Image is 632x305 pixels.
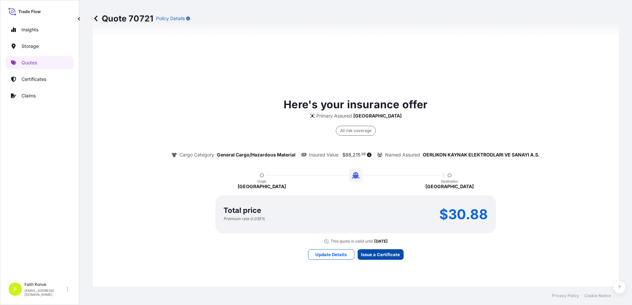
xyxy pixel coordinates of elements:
p: Insights [21,26,38,33]
p: Named Assured [385,152,420,158]
p: Cargo Category [179,152,214,158]
a: Quotes [6,56,74,69]
p: Primary Assured [316,113,352,119]
p: Storage [21,43,39,50]
p: $30.88 [439,209,488,220]
p: Policy Details [156,15,185,22]
p: Destination [441,179,458,183]
span: , [351,152,353,157]
span: . [361,153,362,155]
p: Quote 70721 [93,13,153,24]
p: Origin [257,179,266,183]
p: [DATE] [374,239,388,244]
a: Cookie Notice [584,293,611,298]
p: Premium rate 0.035 % [223,216,265,221]
p: OERLIKON KAYNAK ELEKTRODLARI VE SANAYI A.S. [423,152,540,158]
p: [GEOGRAPHIC_DATA] [353,113,402,119]
span: F [14,286,17,292]
a: Claims [6,89,74,102]
p: [GEOGRAPHIC_DATA] [425,183,474,190]
p: Certificates [21,76,46,83]
p: Update Details [315,251,347,258]
button: Issue a Certificate [358,249,404,260]
div: All risk coverage [336,126,376,136]
span: 09 [362,153,366,155]
p: Faith Konuk [24,282,65,287]
a: Certificates [6,73,74,86]
p: Total price [223,207,261,214]
p: [EMAIL_ADDRESS][DOMAIN_NAME] [24,288,65,296]
a: Storage [6,40,74,53]
p: General Cargo/Hazardous Material [217,152,296,158]
p: Claims [21,92,36,99]
span: $ [342,152,345,157]
span: 215 [353,152,360,157]
p: Issue a Certificate [361,251,400,258]
p: This quote is valid until [331,239,373,244]
button: Update Details [308,249,354,260]
p: Insured Value [309,152,338,158]
p: Here's your insurance offer [284,97,427,113]
span: 88 [345,152,351,157]
a: Privacy Policy [552,293,579,298]
a: Insights [6,23,74,36]
p: Quotes [21,59,37,66]
p: [GEOGRAPHIC_DATA] [238,183,286,190]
